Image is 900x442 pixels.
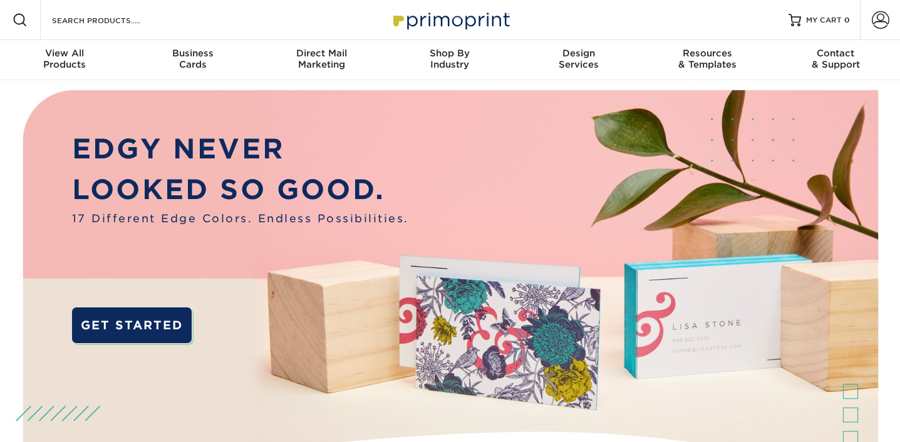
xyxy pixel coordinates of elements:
[386,48,514,59] span: Shop By
[257,48,386,59] span: Direct Mail
[643,48,771,70] div: & Templates
[643,48,771,59] span: Resources
[51,13,173,28] input: SEARCH PRODUCTS.....
[257,48,386,70] div: Marketing
[386,48,514,70] div: Industry
[128,40,257,80] a: BusinessCards
[772,48,900,70] div: & Support
[72,129,409,170] p: EDGY NEVER
[844,16,850,24] span: 0
[388,6,513,33] img: Primoprint
[772,48,900,59] span: Contact
[72,170,409,210] p: LOOKED SO GOOD.
[128,48,257,70] div: Cards
[128,48,257,59] span: Business
[643,40,771,80] a: Resources& Templates
[514,48,643,59] span: Design
[72,307,192,343] a: GET STARTED
[772,40,900,80] a: Contact& Support
[386,40,514,80] a: Shop ByIndustry
[806,15,842,26] span: MY CART
[514,40,643,80] a: DesignServices
[72,210,409,227] span: 17 Different Edge Colors. Endless Possibilities.
[514,48,643,70] div: Services
[257,40,386,80] a: Direct MailMarketing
